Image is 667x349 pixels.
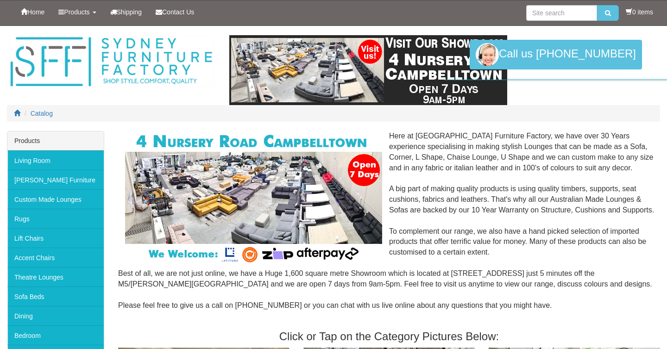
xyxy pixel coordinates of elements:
a: Rugs [7,209,104,228]
li: 0 items [626,7,653,17]
a: Catalog [31,110,53,117]
div: Products [7,131,104,150]
img: Sydney Furniture Factory [7,35,215,89]
a: Theatre Lounges [7,267,104,287]
a: Shipping [103,0,149,24]
a: Lift Chairs [7,228,104,248]
a: Contact Us [149,0,201,24]
a: Living Room [7,150,104,170]
h3: Click or Tap on the Category Pictures Below: [118,330,660,343]
span: Contact Us [162,8,194,16]
a: Bedroom [7,325,104,345]
img: Corner Modular Lounges [125,131,382,265]
a: Sofa Beds [7,287,104,306]
a: Accent Chairs [7,248,104,267]
span: Home [27,8,44,16]
a: Custom Made Lounges [7,189,104,209]
a: Dining [7,306,104,325]
div: Here at [GEOGRAPHIC_DATA] Furniture Factory, we have over 30 Years experience specialising in mak... [118,131,660,321]
a: Home [14,0,51,24]
a: Products [51,0,103,24]
span: Shipping [117,8,142,16]
input: Site search [526,5,597,21]
span: Products [64,8,89,16]
a: [PERSON_NAME] Furniture [7,170,104,189]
